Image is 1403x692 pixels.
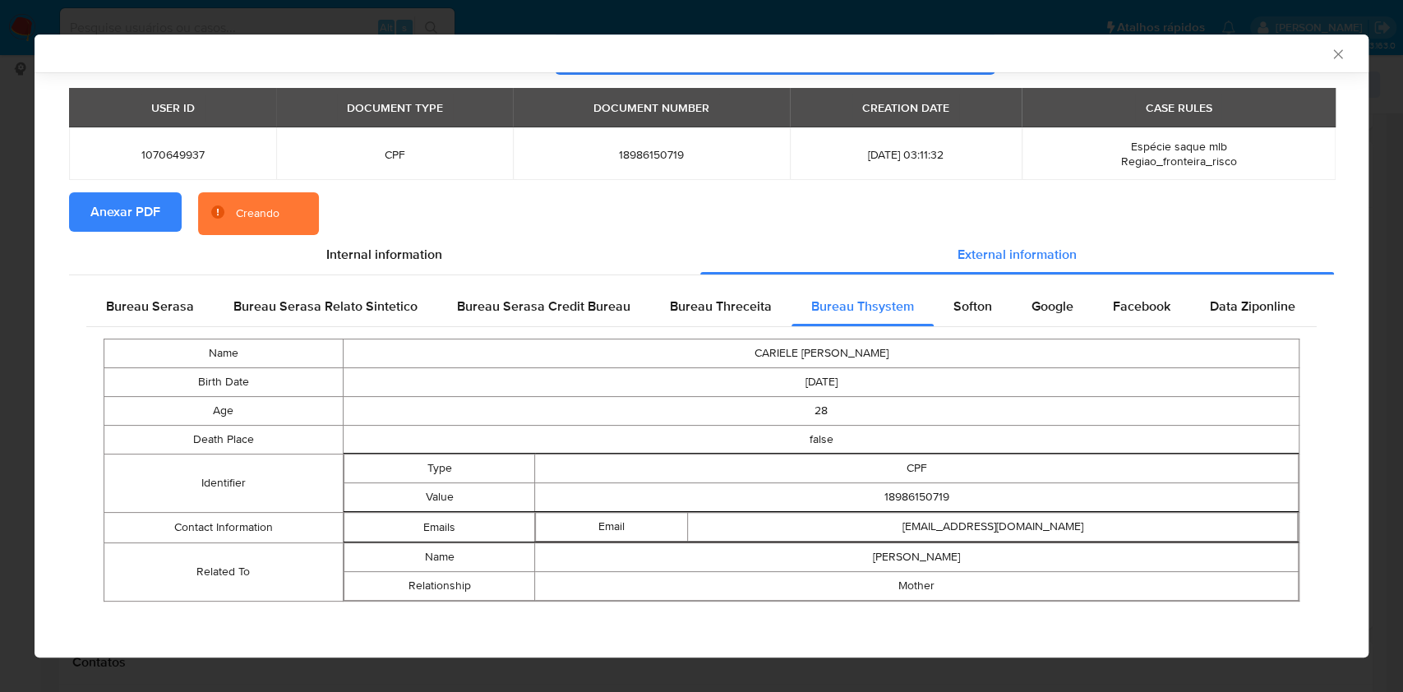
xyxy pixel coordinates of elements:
[344,483,534,512] td: Value
[535,483,1299,512] td: 18986150719
[344,572,534,601] td: Relationship
[343,339,1299,368] td: CARIELE [PERSON_NAME]
[296,147,493,162] span: CPF
[533,147,770,162] span: 18986150719
[1135,94,1221,122] div: CASE RULES
[337,94,453,122] div: DOCUMENT TYPE
[104,543,344,602] td: Related To
[89,147,256,162] span: 1070649937
[457,297,630,316] span: Bureau Serasa Credit Bureau
[535,572,1299,601] td: Mother
[233,297,418,316] span: Bureau Serasa Relato Sintetico
[90,194,160,230] span: Anexar PDF
[535,454,1299,483] td: CPF
[35,35,1368,657] div: closure-recommendation-modal
[535,543,1299,572] td: [PERSON_NAME]
[104,454,344,513] td: Identifier
[1113,297,1170,316] span: Facebook
[106,297,194,316] span: Bureau Serasa
[344,454,534,483] td: Type
[104,397,344,426] td: Age
[953,297,992,316] span: Softon
[86,287,1317,326] div: Detailed external info
[1210,297,1295,316] span: Data Ziponline
[141,94,205,122] div: USER ID
[326,245,442,264] span: Internal information
[344,543,534,572] td: Name
[811,297,914,316] span: Bureau Thsystem
[1120,153,1236,169] span: Regiao_fronteira_risco
[810,147,1002,162] span: [DATE] 03:11:32
[852,94,959,122] div: CREATION DATE
[344,513,534,542] td: Emails
[958,245,1077,264] span: External information
[584,94,719,122] div: DOCUMENT NUMBER
[688,513,1298,542] td: [EMAIL_ADDRESS][DOMAIN_NAME]
[104,368,344,397] td: Birth Date
[1031,297,1073,316] span: Google
[343,397,1299,426] td: 28
[1130,138,1226,155] span: Espécie saque mlb
[236,205,279,222] div: Creando
[69,192,182,232] button: Anexar PDF
[104,513,344,543] td: Contact Information
[104,426,344,454] td: Death Place
[343,368,1299,397] td: [DATE]
[1330,46,1345,61] button: Fechar a janela
[536,513,688,542] td: Email
[343,426,1299,454] td: false
[104,339,344,368] td: Name
[670,297,772,316] span: Bureau Threceita
[69,235,1334,274] div: Detailed info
